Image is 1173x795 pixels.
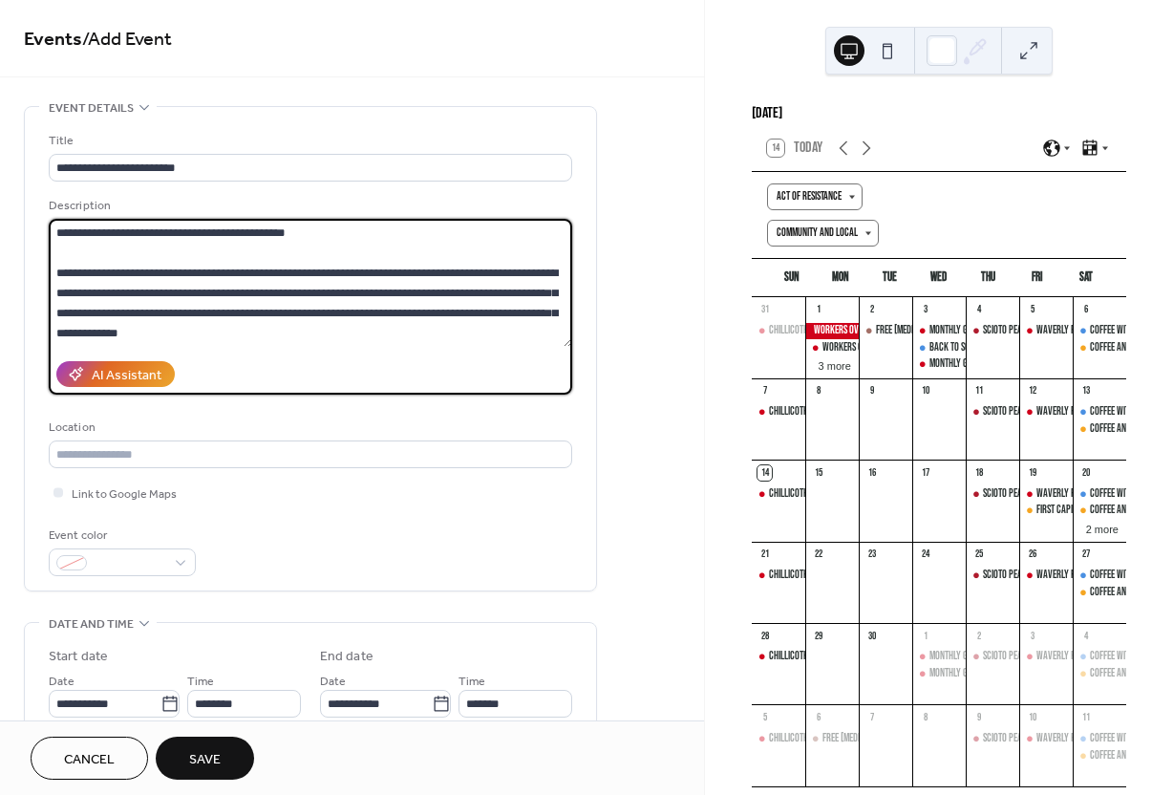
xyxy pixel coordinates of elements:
[1019,568,1073,584] div: Waverly Protest Every Friday
[929,323,1040,339] div: Monthly Group Meeting (5pm)
[1078,520,1126,536] button: 2 more
[1019,404,1073,420] div: Waverly Protest Every Friday
[1078,303,1093,317] div: 6
[156,737,254,780] button: Save
[811,303,825,317] div: 1
[1078,465,1093,480] div: 20
[1073,585,1126,601] div: Coffee and Talk with First Capital Pride
[971,710,986,724] div: 9
[912,666,966,682] div: Monthly Group Meeting (8pm)
[752,486,805,503] div: Chillicothe Protests Every Sunday Morning
[811,356,859,373] button: 3 more
[805,340,859,356] div: Workers Over Billionaires Clermont County
[971,465,986,480] div: 18
[24,21,82,58] a: Events
[811,548,825,562] div: 22
[918,629,932,643] div: 1
[752,404,805,420] div: Chillicothe Protests Every Sunday Morning
[966,568,1019,584] div: Scioto Peace and Justice Protest for Palestine
[811,710,825,724] div: 6
[757,710,772,724] div: 5
[1013,259,1061,297] div: Fri
[1073,731,1126,747] div: Coffee with the Dems (Scioto County)
[320,672,346,692] span: Date
[1019,323,1073,339] div: Waverly Protest Every Friday
[752,102,1126,125] div: [DATE]
[1073,340,1126,356] div: Coffee and Talk with First Capital Pride
[769,486,928,503] div: Chillicothe Protests Every [DATE] Morning
[1025,384,1039,398] div: 12
[752,731,805,747] div: Chillicothe Protests Every Sunday Morning
[1036,568,1148,584] div: Waverly Protest Every [DATE]
[912,356,966,373] div: Monthly Group Meeting (8pm)
[1073,666,1126,682] div: Coffee and Talk with First Capital Pride
[1036,404,1148,420] div: Waverly Protest Every [DATE]
[912,340,966,356] div: Back to School With HB 8 Virtual Workshop
[966,486,1019,503] div: Scioto Peace and Justice Protest for Palestine
[914,259,963,297] div: Wed
[918,548,932,562] div: 24
[864,465,879,480] div: 16
[49,672,75,692] span: Date
[912,323,966,339] div: Monthly Group Meeting (5pm)
[971,303,986,317] div: 4
[918,384,932,398] div: 10
[757,384,772,398] div: 7
[864,629,879,643] div: 30
[864,384,879,398] div: 9
[811,629,825,643] div: 29
[918,303,932,317] div: 3
[49,647,108,667] div: Start date
[966,404,1019,420] div: Scioto Peace and Justice Protest for Palestine
[1036,731,1148,747] div: Waverly Protest Every [DATE]
[49,131,568,151] div: Title
[752,649,805,665] div: Chillicothe Protests Every Sunday Morning
[805,323,859,339] div: Workers over Billionaires Protests
[1036,649,1148,665] div: Waverly Protest Every [DATE]
[757,465,772,480] div: 14
[320,647,373,667] div: End date
[187,672,214,692] span: Time
[805,731,859,747] div: Free HIV Testing
[1078,384,1093,398] div: 13
[966,323,1019,339] div: Scioto Peace and Justice Protest for Palestine
[964,259,1013,297] div: Thu
[971,548,986,562] div: 25
[1019,486,1073,503] div: Waverly Protest Every Friday
[769,568,928,584] div: Chillicothe Protests Every [DATE] Morning
[816,259,864,297] div: Mon
[865,259,914,297] div: Tue
[769,731,928,747] div: Chillicothe Protests Every [DATE] Morning
[918,710,932,724] div: 8
[49,614,134,634] span: Date and time
[49,526,192,546] div: Event color
[1073,649,1126,665] div: Coffee with the Dems (Scioto County)
[82,21,172,58] span: / Add Event
[1073,568,1126,584] div: Coffee with the Dems (Scioto County)
[864,303,879,317] div: 2
[1073,486,1126,503] div: Coffee with the Dems (Scioto County)
[1036,486,1148,503] div: Waverly Protest Every [DATE]
[929,666,1040,682] div: Monthly Group Meeting (8pm)
[876,323,978,339] div: Free [MEDICAL_DATA] Testing
[1078,548,1093,562] div: 27
[49,196,568,216] div: Description
[1025,548,1039,562] div: 26
[752,568,805,584] div: Chillicothe Protests Every Sunday Morning
[56,361,175,387] button: AI Assistant
[1025,710,1039,724] div: 10
[966,649,1019,665] div: Scioto Peace and Justice Protest for Palestine
[1025,303,1039,317] div: 5
[1019,649,1073,665] div: Waverly Protest Every Friday
[918,465,932,480] div: 17
[72,484,177,505] span: Link to Google Maps
[859,323,912,339] div: Free HIV Testing
[767,259,816,297] div: Sun
[1025,465,1039,480] div: 19
[757,548,772,562] div: 21
[1019,503,1073,519] div: First Capital Pride Youth Activity Group
[971,629,986,643] div: 2
[929,649,1040,665] div: Monthly Group Meeting (5pm)
[752,323,805,339] div: Chillicothe Protests Every Sunday Morning
[1073,748,1126,764] div: Coffee and Talk with First Capital Pride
